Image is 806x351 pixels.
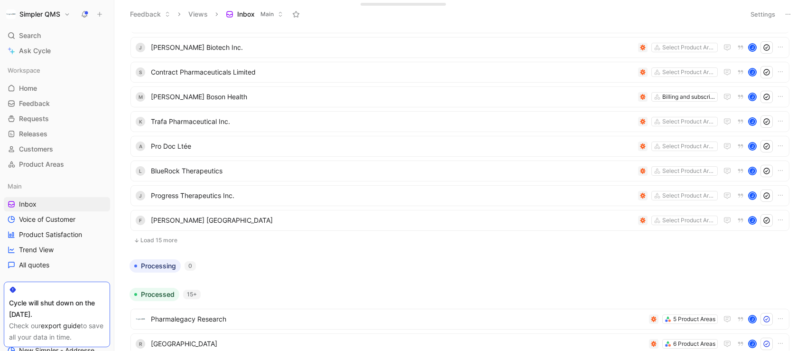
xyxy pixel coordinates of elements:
[183,290,201,299] div: 15+
[151,165,634,177] span: BlueRock Therapeutics
[4,127,110,141] a: Releases
[749,217,756,224] div: J
[4,258,110,272] a: All quotes
[662,191,715,200] div: Select Product Areas
[130,185,789,206] a: JProgress Therapeutics Inc.Select Product AreasJ
[130,111,789,132] a: KTrafa Pharmaceutical Inc.Select Product AreasJ
[136,166,145,176] div: L
[4,197,110,211] a: Inbox
[151,338,645,350] span: [GEOGRAPHIC_DATA]
[130,37,789,58] a: J[PERSON_NAME] Biotech Inc.Select Product AreasJ
[662,117,715,126] div: Select Product Areas
[4,8,73,21] button: Simpler QMSSimpler QMS
[19,160,64,169] span: Product Areas
[19,245,54,255] span: Trend View
[662,142,715,151] div: Select Product Areas
[746,8,779,21] button: Settings
[749,143,756,150] div: J
[662,67,715,77] div: Select Product Areas
[141,290,175,299] span: Processed
[8,181,22,191] span: Main
[6,9,16,19] img: Simpler QMS
[4,179,110,193] div: Main
[136,339,145,349] div: R
[19,215,75,224] span: Voice of Customer
[184,7,212,21] button: Views
[4,157,110,171] a: Product Areas
[130,62,789,83] a: SContract Pharmaceuticals LimitedSelect Product AreasJ
[41,322,81,330] a: export guide
[4,243,110,257] a: Trend View
[4,228,110,242] a: Product Satisfaction
[19,199,37,209] span: Inbox
[19,99,50,108] span: Feedback
[673,314,715,324] div: 5 Product Areas
[222,7,287,21] button: InboxMain
[151,141,634,152] span: Pro Doc Ltée
[19,230,82,239] span: Product Satisfaction
[19,129,47,139] span: Releases
[136,191,145,200] div: J
[130,161,789,181] a: LBlueRock TherapeuticsSelect Product AreasJ
[185,261,196,271] div: 0
[749,341,756,347] div: J
[749,192,756,199] div: J
[749,118,756,125] div: J
[151,66,634,78] span: Contract Pharmaceuticals Limited
[136,314,145,324] img: logo
[19,144,53,154] span: Customers
[130,309,789,330] a: logoPharmalegacy Research5 Product AreasJ
[749,94,756,100] div: J
[141,261,176,271] span: Processing
[130,235,789,246] button: Load 15 more
[19,45,51,57] span: Ask Cycle
[749,69,756,76] div: J
[4,81,110,95] a: Home
[151,215,634,226] span: [PERSON_NAME] [GEOGRAPHIC_DATA]
[151,313,645,325] span: Pharmalegacy Research
[19,114,49,123] span: Requests
[749,168,756,174] div: J
[19,30,41,41] span: Search
[130,288,179,301] button: Processed
[136,67,145,77] div: S
[130,136,789,157] a: APro Doc LtéeSelect Product AreasJ
[151,190,634,201] span: Progress Therapeutics Inc.
[151,116,634,127] span: Trafa Pharmaceutical Inc.
[662,92,715,102] div: Billing and subscription management
[4,179,110,272] div: MainInboxVoice of CustomerProduct SatisfactionTrend ViewAll quotes
[4,44,110,58] a: Ask Cycle
[8,66,40,75] span: Workspace
[662,43,715,52] div: Select Product Areas
[4,212,110,227] a: Voice of Customer
[4,112,110,126] a: Requests
[4,63,110,77] div: Workspace
[4,142,110,156] a: Customers
[673,339,715,349] div: 6 Product Areas
[19,260,49,270] span: All quotes
[136,216,145,225] div: F
[9,320,105,343] div: Check our to save all your data in time.
[4,280,110,294] div: New Simpler
[151,42,634,53] span: [PERSON_NAME] Biotech Inc.
[4,96,110,111] a: Feedback
[4,28,110,43] div: Search
[136,142,145,151] div: A
[260,9,274,19] span: Main
[136,92,145,102] div: M
[662,216,715,225] div: Select Product Areas
[126,7,175,21] button: Feedback
[136,117,145,126] div: K
[130,210,789,231] a: F[PERSON_NAME] [GEOGRAPHIC_DATA]Select Product AreasJ
[130,259,181,273] button: Processing
[749,44,756,51] div: J
[9,297,105,320] div: Cycle will shut down on the [DATE].
[126,259,794,280] div: Processing0
[19,10,60,19] h1: Simpler QMS
[136,43,145,52] div: J
[130,86,789,107] a: M[PERSON_NAME] Boson HealthBilling and subscription managementJ
[662,166,715,176] div: Select Product Areas
[237,9,255,19] span: Inbox
[151,91,634,103] span: [PERSON_NAME] Boson Health
[749,316,756,323] div: J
